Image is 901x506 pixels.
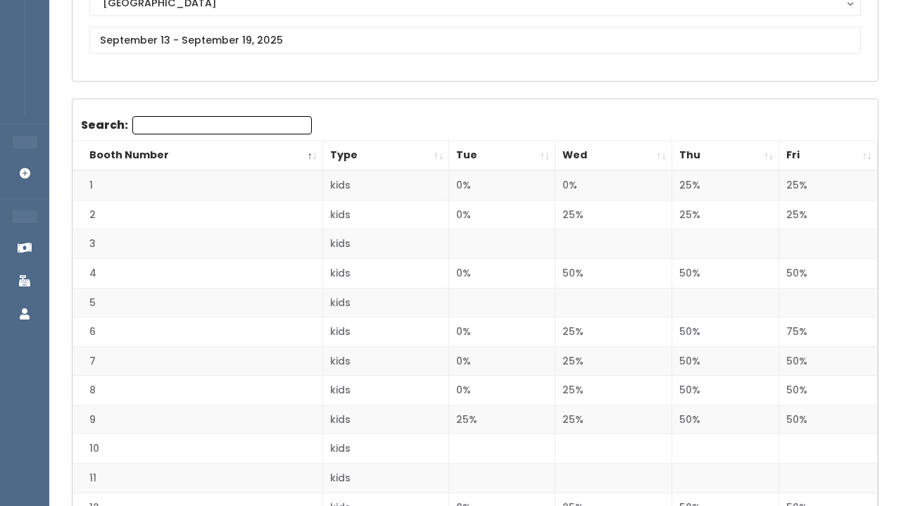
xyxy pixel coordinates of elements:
[555,346,672,376] td: 25%
[322,170,449,200] td: kids
[449,376,555,405] td: 0%
[322,259,449,289] td: kids
[672,200,779,229] td: 25%
[449,170,555,200] td: 0%
[73,405,322,434] td: 9
[322,464,449,493] td: kids
[555,405,672,434] td: 25%
[322,376,449,405] td: kids
[322,405,449,434] td: kids
[779,141,878,171] th: Fri: activate to sort column ascending
[779,317,878,347] td: 75%
[672,405,779,434] td: 50%
[555,200,672,229] td: 25%
[449,259,555,289] td: 0%
[779,405,878,434] td: 50%
[449,141,555,171] th: Tue: activate to sort column ascending
[132,116,312,134] input: Search:
[449,346,555,376] td: 0%
[779,376,878,405] td: 50%
[73,317,322,347] td: 6
[73,170,322,200] td: 1
[322,434,449,464] td: kids
[555,376,672,405] td: 25%
[73,346,322,376] td: 7
[779,259,878,289] td: 50%
[73,229,322,259] td: 3
[322,317,449,347] td: kids
[449,405,555,434] td: 25%
[555,317,672,347] td: 25%
[555,259,672,289] td: 50%
[73,464,322,493] td: 11
[81,116,312,134] label: Search:
[555,170,672,200] td: 0%
[672,141,779,171] th: Thu: activate to sort column ascending
[73,288,322,317] td: 5
[449,317,555,347] td: 0%
[73,376,322,405] td: 8
[322,229,449,259] td: kids
[73,200,322,229] td: 2
[672,376,779,405] td: 50%
[322,288,449,317] td: kids
[672,317,779,347] td: 50%
[322,346,449,376] td: kids
[73,141,322,171] th: Booth Number: activate to sort column descending
[779,200,878,229] td: 25%
[779,170,878,200] td: 25%
[555,141,672,171] th: Wed: activate to sort column ascending
[449,200,555,229] td: 0%
[672,346,779,376] td: 50%
[672,170,779,200] td: 25%
[89,27,861,53] input: September 13 - September 19, 2025
[672,259,779,289] td: 50%
[322,141,449,171] th: Type: activate to sort column ascending
[73,434,322,464] td: 10
[73,259,322,289] td: 4
[322,200,449,229] td: kids
[779,346,878,376] td: 50%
